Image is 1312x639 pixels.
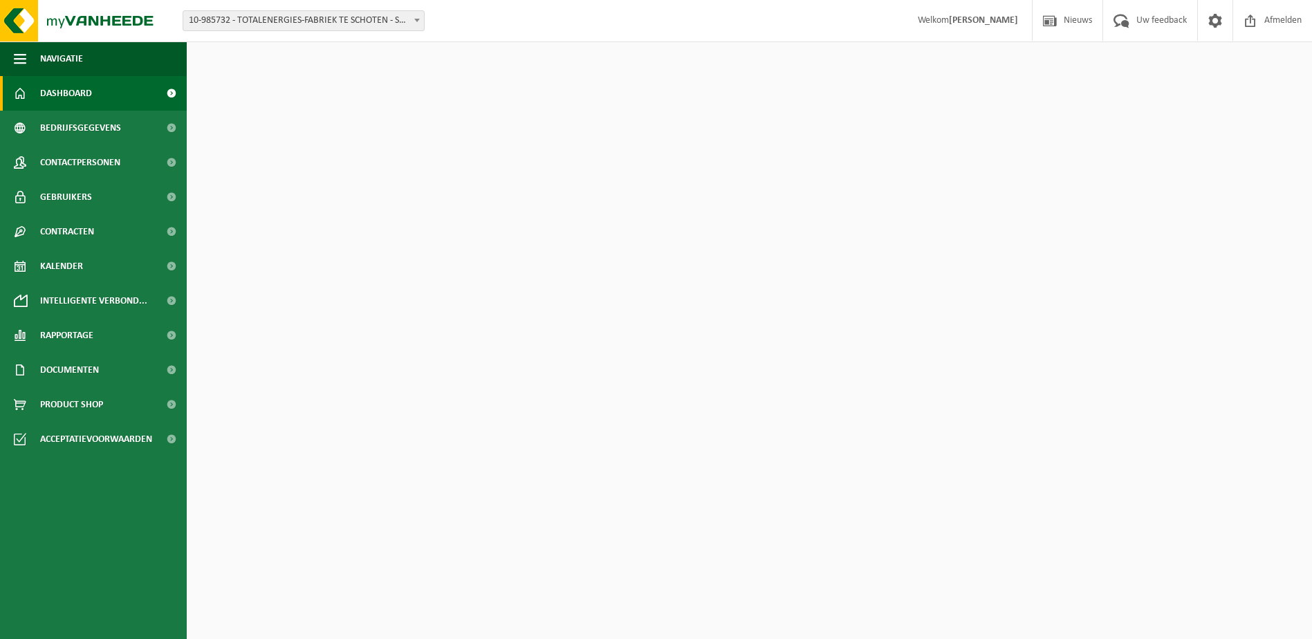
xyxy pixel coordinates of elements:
span: Gebruikers [40,180,92,214]
span: Documenten [40,353,99,387]
span: Product Shop [40,387,103,422]
span: Intelligente verbond... [40,284,147,318]
span: Rapportage [40,318,93,353]
strong: [PERSON_NAME] [949,15,1018,26]
span: Acceptatievoorwaarden [40,422,152,456]
span: Kalender [40,249,83,284]
span: 10-985732 - TOTALENERGIES-FABRIEK TE SCHOTEN - SCHOTEN [183,10,425,31]
span: 10-985732 - TOTALENERGIES-FABRIEK TE SCHOTEN - SCHOTEN [183,11,424,30]
span: Bedrijfsgegevens [40,111,121,145]
span: Contracten [40,214,94,249]
span: Navigatie [40,41,83,76]
span: Dashboard [40,76,92,111]
span: Contactpersonen [40,145,120,180]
